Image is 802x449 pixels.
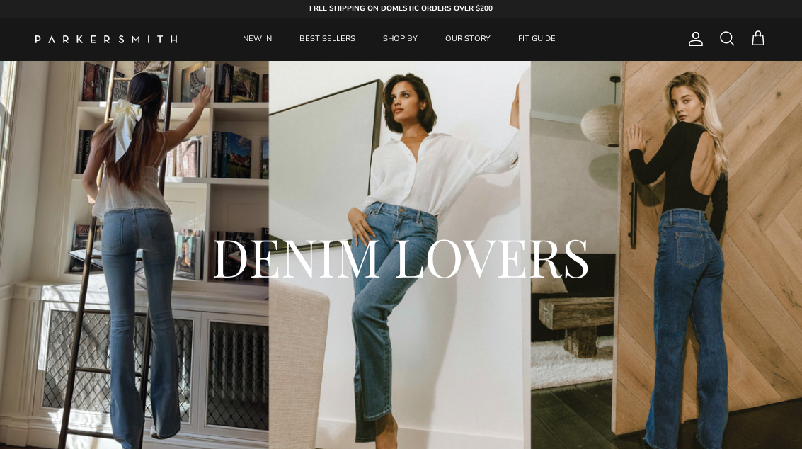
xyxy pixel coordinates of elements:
a: BEST SELLERS [287,18,368,61]
img: Parker Smith [35,35,177,43]
a: OUR STORY [432,18,503,61]
a: FIT GUIDE [505,18,568,61]
h2: DENIM LOVERS [78,222,724,290]
strong: FREE SHIPPING ON DOMESTIC ORDERS OVER $200 [309,4,493,13]
a: NEW IN [230,18,285,61]
a: Account [682,30,704,47]
a: SHOP BY [370,18,430,61]
div: Primary [211,18,588,61]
